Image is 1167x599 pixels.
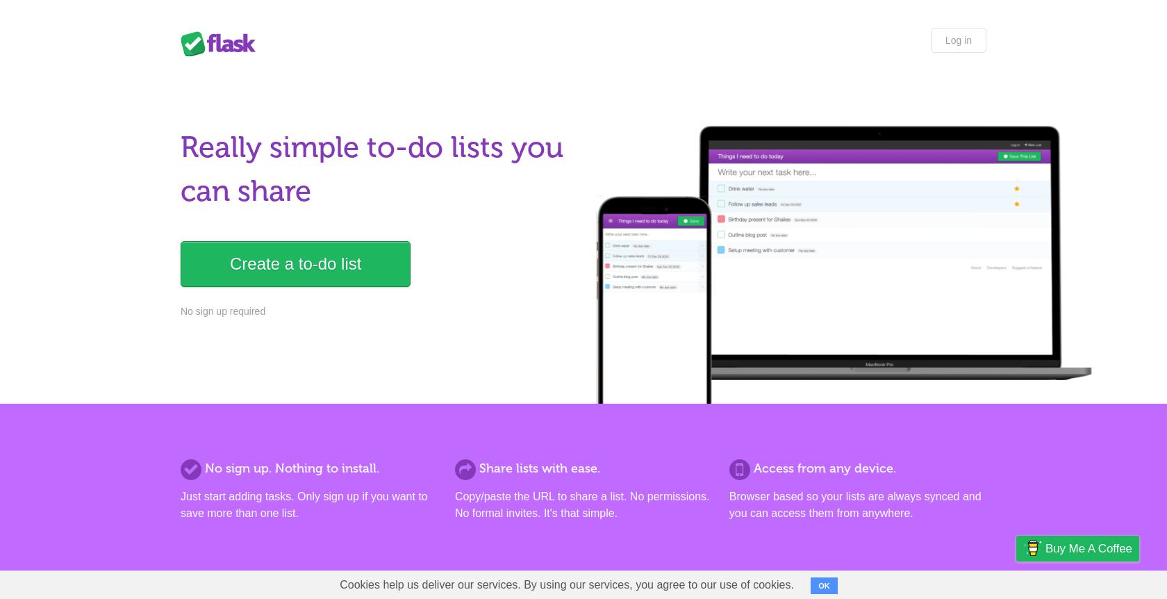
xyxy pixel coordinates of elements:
[181,126,575,213] h1: Really simple to-do lists you can share
[811,577,838,594] button: OK
[181,31,264,56] div: Flask Lists
[326,571,808,599] span: Cookies help us deliver our services. By using our services, you agree to our use of cookies.
[1016,536,1139,561] a: Buy me a coffee
[181,304,575,319] p: No sign up required
[1045,536,1132,561] span: Buy me a coffee
[729,489,986,522] p: Browser based so your lists are always synced and you can access them from anywhere.
[455,459,712,478] h2: Share lists with ease.
[181,459,438,478] h2: No sign up. Nothing to install.
[181,241,411,287] a: Create a to-do list
[1023,536,1042,560] img: Buy me a coffee
[455,489,712,522] p: Copy/paste the URL to share a list. No permissions. No formal invites. It's that simple.
[729,459,986,478] h2: Access from any device.
[931,28,986,53] a: Log in
[181,489,438,522] p: Just start adding tasks. Only sign up if you want to save more than one list.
